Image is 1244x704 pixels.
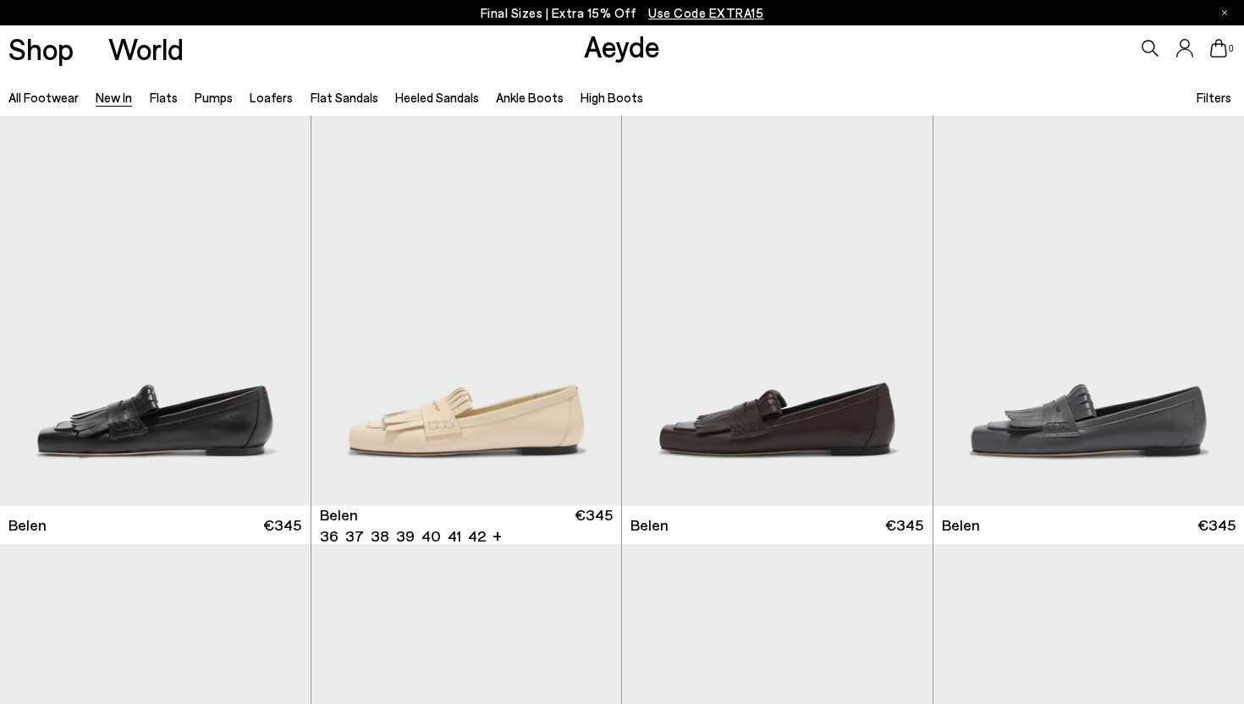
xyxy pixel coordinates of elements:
[421,525,441,547] li: 40
[396,525,415,547] li: 39
[8,34,74,63] a: Shop
[263,514,301,536] span: €345
[622,116,933,506] img: Belen Tassel Loafers
[575,504,613,547] span: €345
[481,3,764,24] p: Final Sizes | Extra 15% Off
[311,90,378,105] a: Flat Sandals
[448,525,461,547] li: 41
[885,514,923,536] span: €345
[8,90,79,105] a: All Footwear
[250,90,293,105] a: Loafers
[496,90,564,105] a: Ankle Boots
[648,5,763,20] span: Navigate to /collections/ss25-final-sizes
[942,514,980,536] span: Belen
[311,116,622,506] a: Next slide Previous slide
[311,116,622,506] div: 1 / 6
[96,90,132,105] a: New In
[345,525,364,547] li: 37
[395,90,479,105] a: Heeled Sandals
[371,525,389,547] li: 38
[320,525,481,547] ul: variant
[150,90,178,105] a: Flats
[1227,44,1236,53] span: 0
[1197,90,1231,105] span: Filters
[622,506,933,544] a: Belen €345
[108,34,184,63] a: World
[1210,39,1227,58] a: 0
[493,524,502,547] li: +
[195,90,233,105] a: Pumps
[8,514,47,536] span: Belen
[468,525,486,547] li: 42
[1197,514,1236,536] span: €345
[581,90,643,105] a: High Boots
[584,28,660,63] a: Aeyde
[311,506,622,544] a: Belen 36 37 38 39 40 41 42 + €345
[311,116,622,506] img: Belen Tassel Loafers
[320,525,339,547] li: 36
[320,504,358,525] span: Belen
[630,514,669,536] span: Belen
